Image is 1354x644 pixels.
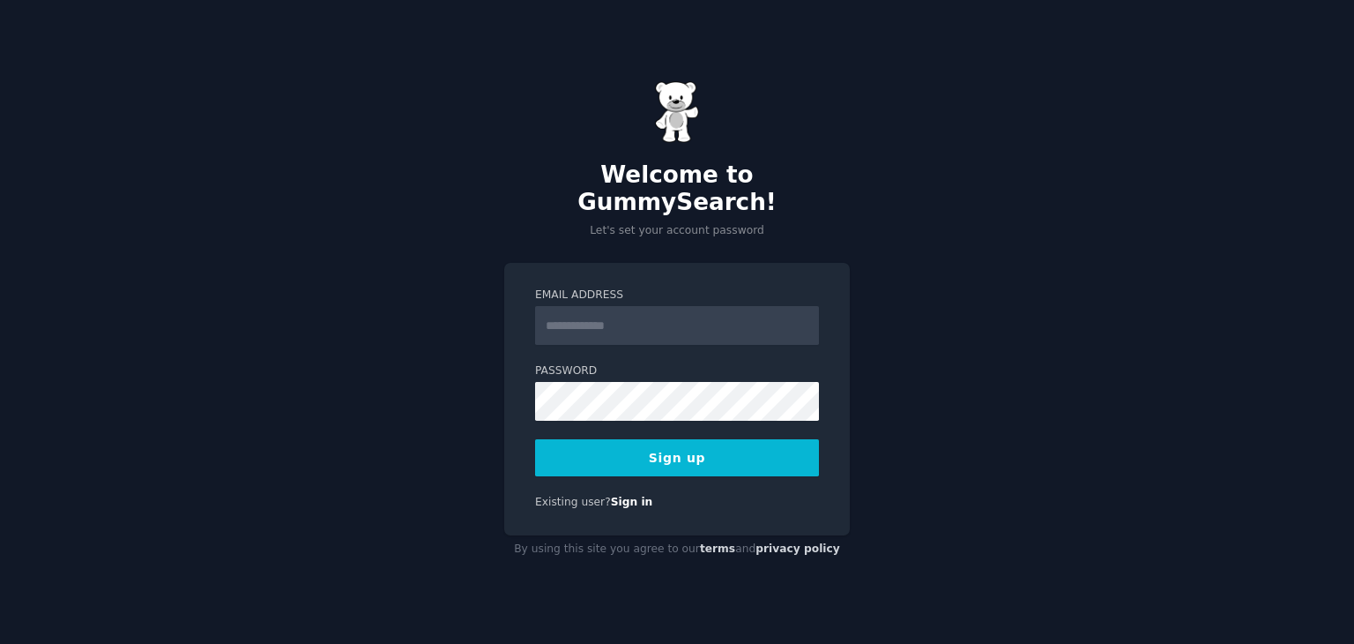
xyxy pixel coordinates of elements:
p: Let's set your account password [504,223,850,239]
button: Sign up [535,439,819,476]
h2: Welcome to GummySearch! [504,161,850,217]
a: terms [700,543,735,555]
a: privacy policy [755,543,840,555]
img: Gummy Bear [655,81,699,143]
label: Password [535,363,819,379]
label: Email Address [535,288,819,303]
a: Sign in [611,496,653,508]
span: Existing user? [535,496,611,508]
div: By using this site you agree to our and [504,535,850,564]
